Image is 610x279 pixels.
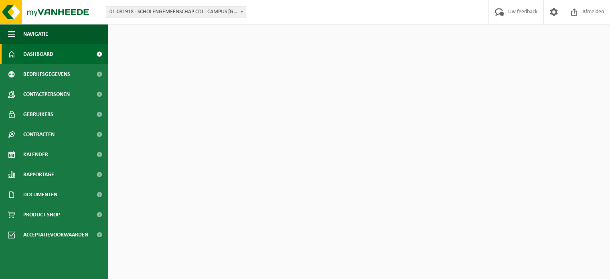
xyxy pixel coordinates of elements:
span: Navigatie [23,24,48,44]
span: Gebruikers [23,104,53,124]
span: Acceptatievoorwaarden [23,225,88,245]
span: Documenten [23,185,57,205]
span: Contracten [23,124,55,145]
span: Kalender [23,145,48,165]
span: Product Shop [23,205,60,225]
span: 01-081918 - SCHOLENGEMEENSCHAP CDI - CAMPUS SINT-JOZEF - IEPER [106,6,246,18]
span: Rapportage [23,165,54,185]
span: Contactpersonen [23,84,70,104]
span: Bedrijfsgegevens [23,64,70,84]
span: Dashboard [23,44,53,64]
